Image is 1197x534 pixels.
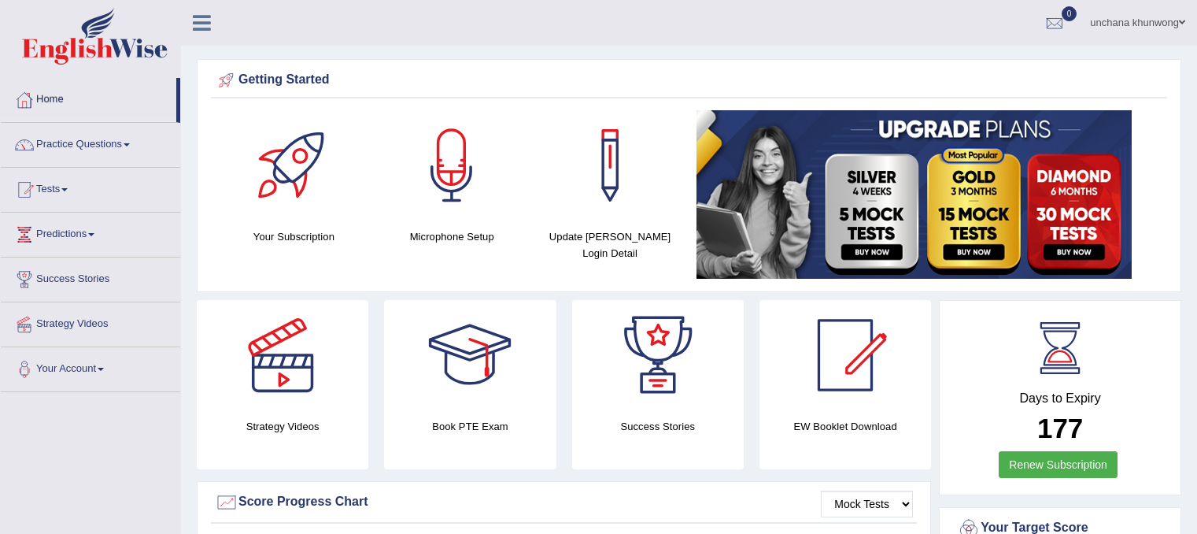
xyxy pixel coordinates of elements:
h4: Your Subscription [223,228,365,245]
div: Score Progress Chart [215,491,913,514]
h4: Microphone Setup [381,228,523,245]
a: Success Stories [1,258,180,297]
div: Getting Started [215,69,1163,92]
h4: Days to Expiry [957,391,1163,406]
h4: Update [PERSON_NAME] Login Detail [539,228,682,261]
a: Home [1,78,176,117]
a: Predictions [1,213,180,252]
b: 177 [1037,413,1083,443]
img: small5.jpg [696,110,1132,279]
a: Renew Subscription [999,451,1118,478]
span: 0 [1062,6,1077,21]
a: Your Account [1,347,180,387]
a: Practice Questions [1,123,180,162]
h4: EW Booklet Download [759,418,931,435]
h4: Strategy Videos [197,418,368,435]
h4: Book PTE Exam [384,418,556,435]
a: Tests [1,168,180,207]
h4: Success Stories [572,418,744,435]
a: Strategy Videos [1,302,180,342]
